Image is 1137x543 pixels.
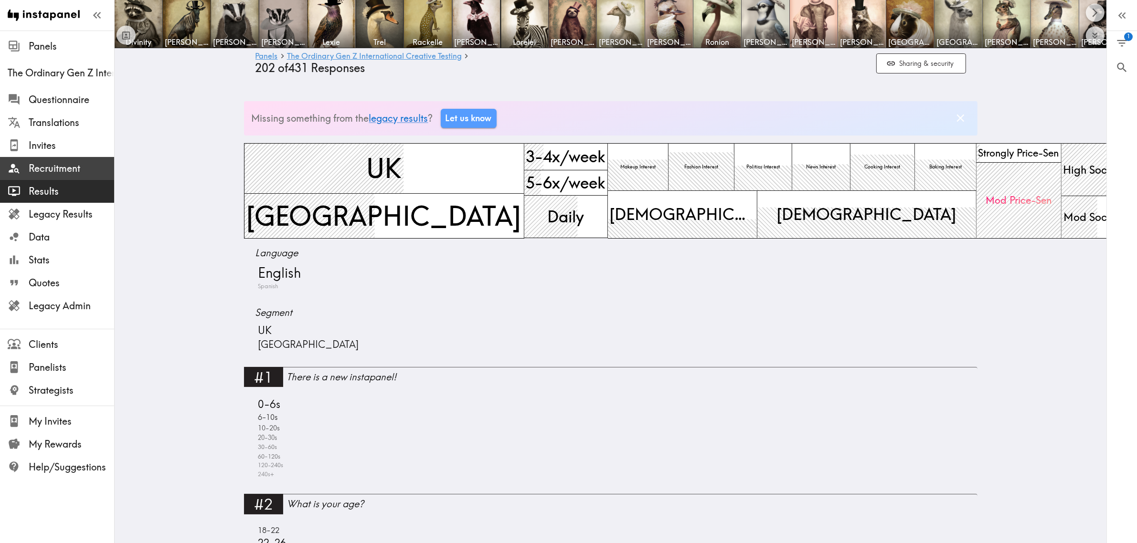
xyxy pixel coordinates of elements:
span: Results [29,185,114,198]
span: Panelists [29,361,114,374]
button: Expand to show all items [1086,26,1105,45]
span: 60-120s [256,452,281,461]
span: [GEOGRAPHIC_DATA] [256,338,359,352]
span: 240s+ [256,470,275,479]
span: Strongly Price-Sen [977,144,1061,162]
span: 5-6x/week [524,170,607,196]
span: 3-4x/week [524,144,607,169]
a: Panels [255,52,278,61]
span: Lorelei [502,37,546,47]
span: [PERSON_NAME] [647,37,691,47]
div: There is a new instapanel! [287,370,978,384]
div: #1 [244,367,283,387]
span: [PERSON_NAME] [551,37,595,47]
span: [DEMOGRAPHIC_DATA] [775,201,958,228]
span: Politics Interest [744,162,782,172]
a: #2What is your age? [244,494,978,520]
a: legacy results [369,112,428,124]
span: 120-240s [256,461,284,470]
span: Ronion [695,37,739,47]
span: 10-20s [256,423,280,433]
span: The Ordinary Gen Z International Creative Testing [8,66,114,80]
span: UK [256,323,272,338]
span: [GEOGRAPHIC_DATA] [244,196,524,236]
div: #2 [244,494,283,514]
div: What is your age? [287,497,978,511]
span: Translations [29,116,114,129]
span: UK [365,148,404,188]
span: Stats [29,253,114,267]
span: 431 Responses [288,61,365,75]
a: #1There is a new instapanel! [244,367,978,393]
span: Search [1116,61,1128,74]
span: [PERSON_NAME] [1081,37,1125,47]
span: Cooking Interest [863,162,903,172]
span: Spanish [256,282,278,291]
button: Search [1107,55,1137,80]
span: [PERSON_NAME] [454,37,498,47]
span: Clients [29,338,114,351]
span: [PERSON_NAME] [792,37,836,47]
span: My Rewards [29,438,114,451]
span: [PERSON_NAME] [744,37,787,47]
span: [DEMOGRAPHIC_DATA] [608,201,757,228]
span: 202 of [255,61,288,75]
span: Divinity [117,37,160,47]
button: Dismiss banner [952,109,969,127]
span: [GEOGRAPHIC_DATA] [936,37,980,47]
a: Let us know [441,109,497,128]
span: Segment [255,306,966,319]
span: [PERSON_NAME] [1033,37,1077,47]
span: News Interest [804,162,838,172]
button: Sharing & security [876,53,966,74]
span: 30-60s [256,442,277,451]
span: 0-6s [256,397,281,412]
span: Language [255,246,966,260]
span: [GEOGRAPHIC_DATA] [888,37,932,47]
span: 20-30s [256,433,277,443]
button: Filter Responses [1107,31,1137,55]
span: Lexie [309,37,353,47]
span: Makeup Interest [618,162,658,172]
span: Data [29,230,114,244]
span: [PERSON_NAME] [840,37,884,47]
span: Legacy Admin [29,299,114,313]
span: Panels [29,40,114,53]
span: 1 [1124,32,1133,41]
span: Filter Responses [1116,37,1128,50]
a: The Ordinary Gen Z International Creative Testing [287,52,462,61]
span: Legacy Results [29,208,114,221]
span: Help/Suggestions [29,460,114,474]
button: Scroll right [1086,3,1105,22]
button: Toggle between responses and questions [117,26,136,45]
span: Questionnaire [29,93,114,106]
span: [PERSON_NAME] [985,37,1029,47]
span: [PERSON_NAME] [165,37,209,47]
span: Strategists [29,384,114,397]
span: Quotes [29,276,114,290]
span: Baking Interest [927,162,964,172]
span: English [256,263,301,282]
span: [PERSON_NAME] [261,37,305,47]
span: Invites [29,139,114,152]
span: 18-22 [256,524,280,536]
span: 6-10s [256,412,278,423]
span: My Invites [29,415,114,428]
p: Missing something from the ? [252,112,433,125]
span: Fashion Interest [682,162,720,172]
span: Mod Price-Sen [984,191,1053,209]
span: Recruitment [29,162,114,175]
span: Trel [358,37,402,47]
span: Daily [545,204,586,230]
span: Rackelle [406,37,450,47]
span: [PERSON_NAME] [213,37,257,47]
span: [PERSON_NAME] [599,37,643,47]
